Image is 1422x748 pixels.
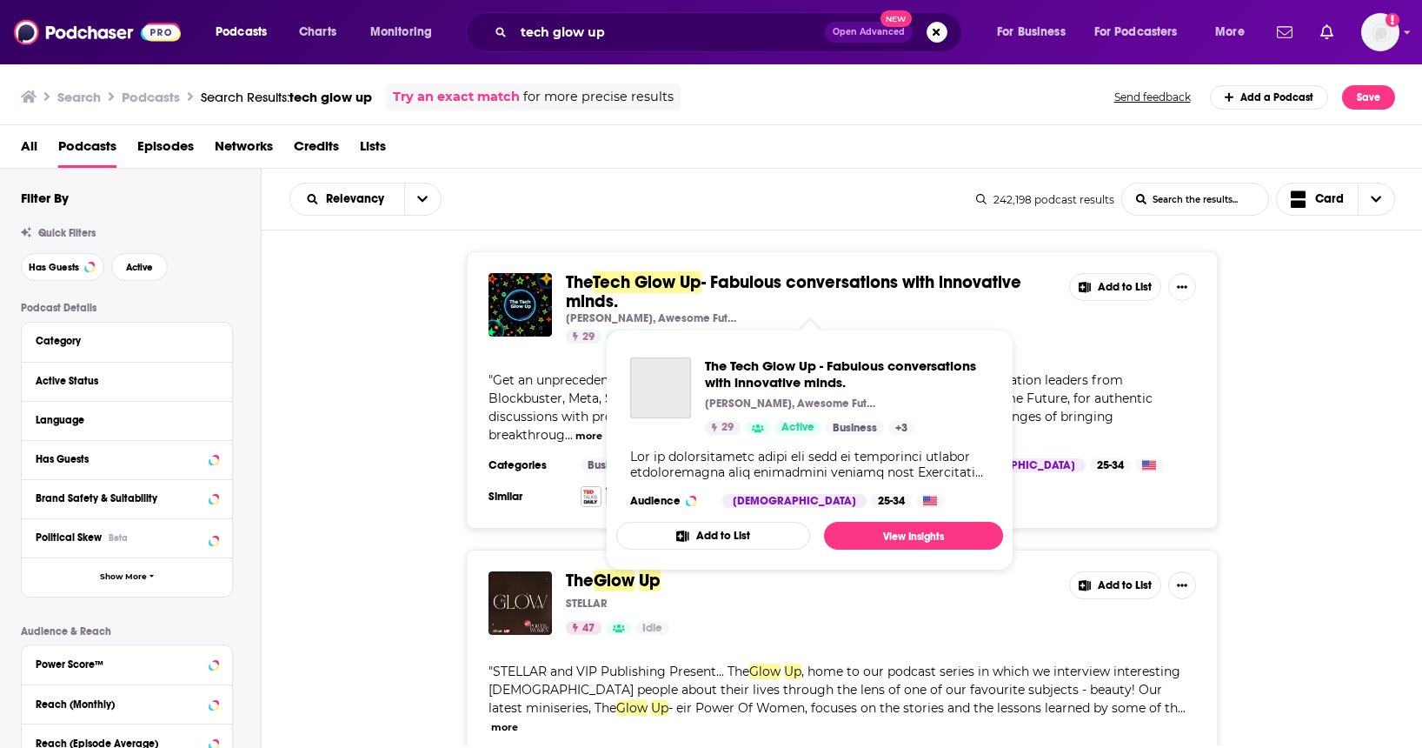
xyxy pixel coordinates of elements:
[566,271,1021,312] span: - Fabulous conversations with innovative minds.
[705,357,989,391] a: The Tech Glow Up - Fabulous conversations with innovative minds.
[36,487,218,509] button: Brand Safety & Suitability
[594,570,635,591] span: Glow
[523,87,674,107] span: for more precise results
[514,18,825,46] input: Search podcasts, credits, & more...
[593,271,701,293] span: Tech Glow Up
[36,330,218,351] button: Category
[1178,700,1186,716] span: ...
[749,664,781,679] span: Glow
[1210,85,1329,110] a: Add a Podcast
[38,227,96,239] span: Quick Filters
[833,28,905,37] span: Open Advanced
[1168,571,1196,599] button: Show More Button
[871,494,912,508] div: 25-34
[888,421,914,435] a: +3
[36,335,207,347] div: Category
[288,18,347,46] a: Charts
[36,658,203,671] div: Power Score™
[824,522,1003,550] a: View Insights
[566,273,1055,311] a: TheTech Glow Up- Fabulous conversations with innovative minds.
[566,571,661,591] a: TheGlowUp
[36,448,218,470] button: Has Guests
[57,89,101,105] h3: Search
[36,526,218,548] button: Political SkewBeta
[1276,183,1396,216] button: Choose View
[566,597,608,611] p: STELLAR
[488,571,552,635] img: The Glow Up
[404,184,441,215] button: open menu
[1094,20,1178,44] span: For Podcasters
[635,621,669,635] a: Idle
[21,625,233,638] p: Audience & Reach
[705,397,879,411] p: [PERSON_NAME], Awesome Future Studio
[976,193,1114,206] div: 242,198 podcast results
[21,132,37,168] a: All
[1361,13,1399,51] span: Logged in as patiencebaldacci
[203,18,289,46] button: open menu
[201,89,372,105] div: Search Results:
[36,409,218,431] button: Language
[36,492,203,504] div: Brand Safety & Suitability
[216,20,267,44] span: Podcasts
[36,375,207,387] div: Active Status
[370,20,432,44] span: Monitoring
[36,414,207,426] div: Language
[201,89,372,105] a: Search Results:tech glow up
[122,89,180,105] h3: Podcasts
[488,273,552,337] img: The Tech Glow Up - Fabulous conversations with innovative minds.
[14,16,181,49] img: Podchaser - Follow, Share and Rate Podcasts
[705,421,741,435] a: 29
[36,692,218,714] button: Reach (Monthly)
[126,263,153,272] span: Active
[215,132,273,168] span: Networks
[642,620,662,638] span: Idle
[491,720,518,735] button: more
[294,132,339,168] a: Credits
[488,664,1180,716] span: , home to our podcast series in which we interview interesting [DEMOGRAPHIC_DATA] people about th...
[566,621,601,635] a: 47
[616,700,648,716] span: Glow
[1083,18,1203,46] button: open menu
[326,193,390,205] span: Relevancy
[36,453,203,465] div: Has Guests
[581,486,601,507] img: TED Talks Daily
[616,522,810,550] button: Add to List
[488,490,567,504] h3: Similar
[21,253,104,281] button: Has Guests
[668,700,1178,716] span: - eir Power Of Women, focuses on the stories and the lessons learned by some of th
[29,263,79,272] span: Has Guests
[100,572,147,582] span: Show More
[290,193,404,205] button: open menu
[36,698,203,711] div: Reach (Monthly)
[358,18,455,46] button: open menu
[630,449,989,480] div: Lor ip dolorsitametc adipi eli sedd ei temporinci utlabor etdoloremagna aliq enimadmini veniamq n...
[482,12,979,52] div: Search podcasts, credits, & more...
[1109,90,1196,104] button: Send feedback
[774,421,821,435] a: Active
[360,132,386,168] a: Lists
[582,329,595,346] span: 29
[1313,17,1340,47] a: Show notifications dropdown
[825,22,913,43] button: Open AdvancedNew
[289,89,372,105] span: tech glow up
[488,372,1153,424] span: Get an unprecedented front row seat to vulnerable founder conversations with innovation leaders f...
[1361,13,1399,51] img: User Profile
[36,652,218,674] button: Power Score™
[784,664,801,679] span: Up
[21,190,69,206] h2: Filter By
[137,132,194,168] a: Episodes
[1385,13,1399,27] svg: Add a profile image
[488,458,567,472] h3: Categories
[36,370,218,391] button: Active Status
[493,664,749,679] span: STELLAR and VIP Publishing Present... The
[36,531,102,544] span: Political Skew
[1090,458,1131,472] div: 25-34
